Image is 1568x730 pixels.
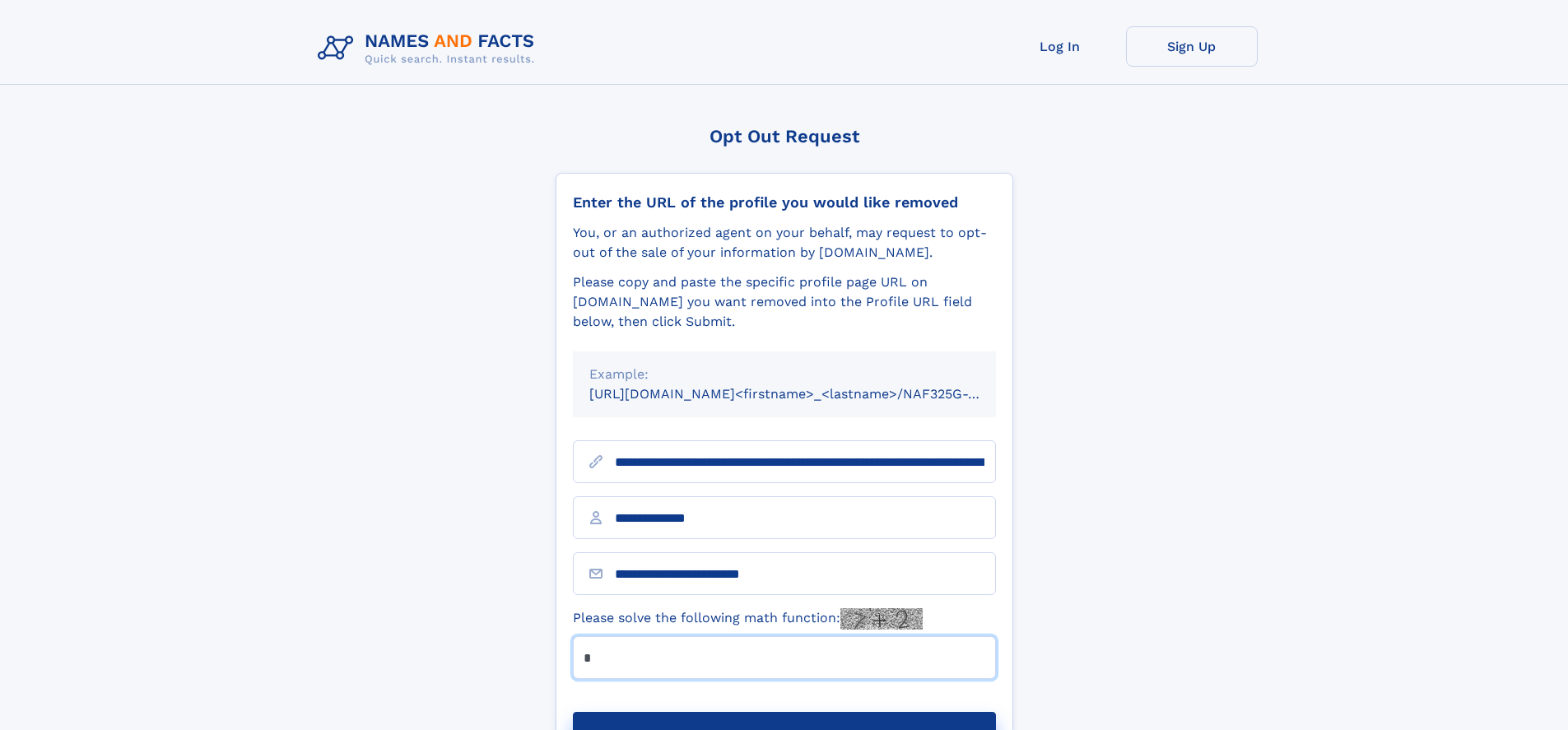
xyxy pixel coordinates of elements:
[994,26,1126,67] a: Log In
[573,193,996,212] div: Enter the URL of the profile you would like removed
[573,608,923,630] label: Please solve the following math function:
[589,365,979,384] div: Example:
[573,272,996,332] div: Please copy and paste the specific profile page URL on [DOMAIN_NAME] you want removed into the Pr...
[1126,26,1258,67] a: Sign Up
[556,126,1013,146] div: Opt Out Request
[311,26,548,71] img: Logo Names and Facts
[589,386,1027,402] small: [URL][DOMAIN_NAME]<firstname>_<lastname>/NAF325G-xxxxxxxx
[573,223,996,263] div: You, or an authorized agent on your behalf, may request to opt-out of the sale of your informatio...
